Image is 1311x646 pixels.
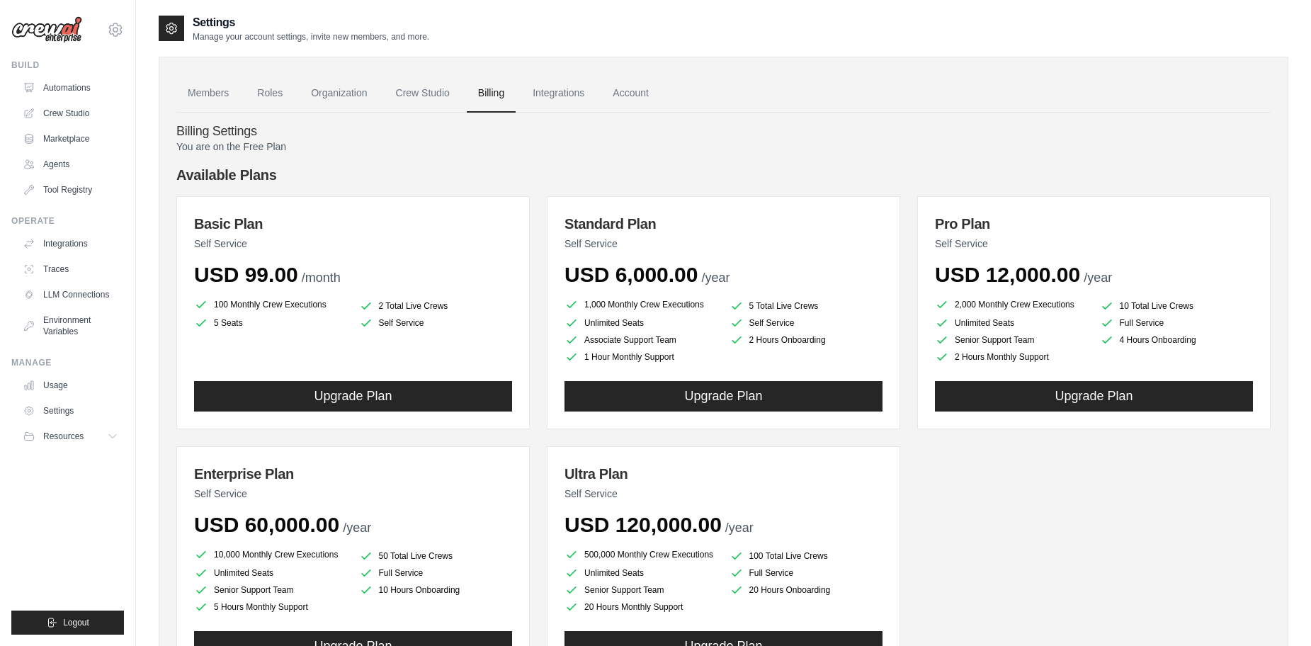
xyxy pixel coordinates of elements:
span: USD 12,000.00 [935,263,1080,286]
li: Unlimited Seats [564,316,718,330]
li: 10,000 Monthly Crew Executions [194,546,348,563]
button: Upgrade Plan [564,381,882,412]
h4: Available Plans [176,165,1271,185]
a: Integrations [521,74,596,113]
div: Build [11,59,124,71]
h3: Basic Plan [194,214,512,234]
a: Roles [246,74,294,113]
button: Logout [11,611,124,635]
span: Resources [43,431,84,442]
li: Unlimited Seats [935,316,1089,330]
a: Agents [17,153,124,176]
li: Senior Support Team [935,333,1089,347]
li: 2,000 Monthly Crew Executions [935,296,1089,313]
h2: Settings [193,14,429,31]
h3: Standard Plan [564,214,882,234]
li: Full Service [1100,316,1254,330]
li: Senior Support Team [564,583,718,597]
li: 2 Hours Monthly Support [935,350,1089,364]
li: Self Service [359,316,513,330]
li: 100 Total Live Crews [730,549,883,563]
li: 10 Hours Onboarding [359,583,513,597]
span: USD 60,000.00 [194,513,339,536]
span: /year [701,271,730,285]
h3: Ultra Plan [564,464,882,484]
li: 5 Seats [194,316,348,330]
li: 5 Hours Monthly Support [194,600,348,614]
a: Environment Variables [17,309,124,343]
p: Self Service [194,487,512,501]
a: Settings [17,399,124,422]
p: Self Service [564,237,882,251]
span: /year [1084,271,1112,285]
span: /year [725,521,754,535]
li: Unlimited Seats [194,566,348,580]
img: Logo [11,16,82,43]
div: Manage [11,357,124,368]
a: Account [601,74,660,113]
span: /month [302,271,341,285]
p: Manage your account settings, invite new members, and more. [193,31,429,42]
h4: Billing Settings [176,124,1271,140]
a: Crew Studio [385,74,461,113]
h3: Pro Plan [935,214,1253,234]
a: Marketplace [17,127,124,150]
p: Self Service [194,237,512,251]
span: Logout [63,617,89,628]
p: You are on the Free Plan [176,140,1271,154]
li: Self Service [730,316,883,330]
a: Organization [300,74,378,113]
button: Upgrade Plan [935,381,1253,412]
li: 50 Total Live Crews [359,549,513,563]
li: 500,000 Monthly Crew Executions [564,546,718,563]
li: 5 Total Live Crews [730,299,883,313]
li: 20 Hours Onboarding [730,583,883,597]
p: Self Service [564,487,882,501]
button: Upgrade Plan [194,381,512,412]
a: Tool Registry [17,178,124,201]
li: Unlimited Seats [564,566,718,580]
button: Resources [17,425,124,448]
li: 20 Hours Monthly Support [564,600,718,614]
span: USD 6,000.00 [564,263,698,286]
li: Associate Support Team [564,333,718,347]
a: Integrations [17,232,124,255]
a: Members [176,74,240,113]
li: 1,000 Monthly Crew Executions [564,296,718,313]
h3: Enterprise Plan [194,464,512,484]
div: Operate [11,215,124,227]
span: USD 99.00 [194,263,298,286]
li: 10 Total Live Crews [1100,299,1254,313]
li: 4 Hours Onboarding [1100,333,1254,347]
a: Traces [17,258,124,280]
a: LLM Connections [17,283,124,306]
a: Crew Studio [17,102,124,125]
a: Usage [17,374,124,397]
li: 1 Hour Monthly Support [564,350,718,364]
p: Self Service [935,237,1253,251]
li: Full Service [359,566,513,580]
li: 2 Hours Onboarding [730,333,883,347]
a: Automations [17,76,124,99]
li: 100 Monthly Crew Executions [194,296,348,313]
span: USD 120,000.00 [564,513,722,536]
li: Senior Support Team [194,583,348,597]
li: Full Service [730,566,883,580]
a: Billing [467,74,516,113]
span: /year [343,521,371,535]
li: 2 Total Live Crews [359,299,513,313]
